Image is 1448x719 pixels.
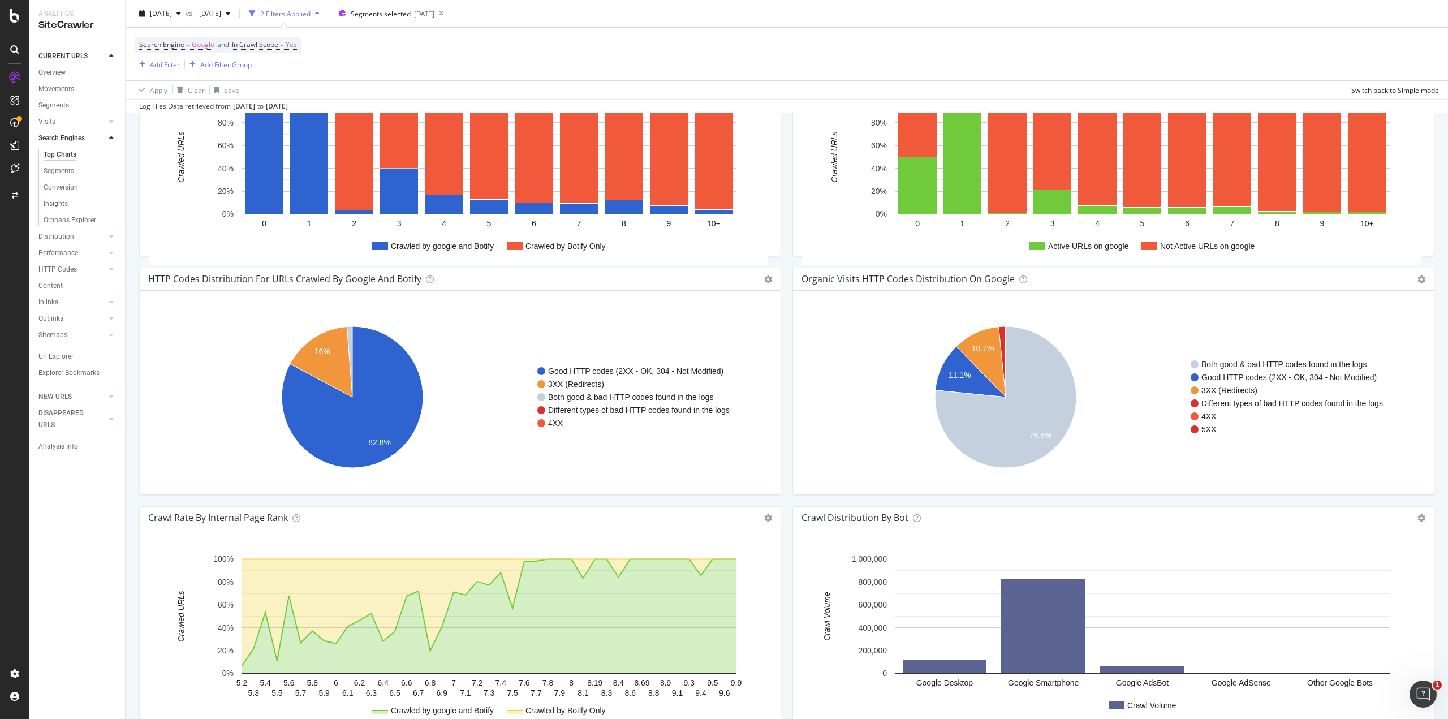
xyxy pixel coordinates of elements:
[352,219,356,228] text: 2
[613,678,624,687] text: 8.4
[38,441,78,453] div: Analysis Info
[1201,360,1367,369] text: Both good & bad HTTP codes found in the logs
[391,242,494,251] text: Crawled by google and Botify
[318,688,330,698] text: 5.9
[38,83,117,95] a: Movements
[916,678,973,687] text: Google Desktop
[802,88,1421,265] svg: A chart.
[38,407,96,431] div: DISAPPEARED URLS
[801,272,1015,287] h4: Organic Visits HTTP Codes Distribution on google
[135,5,186,23] button: [DATE]
[139,40,184,49] span: Search Engine
[38,367,117,379] a: Explorer Bookmarks
[1127,701,1176,710] text: Crawl Volume
[1185,219,1190,228] text: 6
[38,67,66,79] div: Overview
[871,118,887,127] text: 80%
[176,591,186,642] text: Crawled URLs
[876,210,887,219] text: 0%
[413,688,424,698] text: 6.7
[871,187,887,196] text: 20%
[38,116,106,128] a: Visits
[218,118,234,127] text: 80%
[283,678,295,687] text: 5.6
[244,5,324,23] button: 2 Filters Applied
[186,8,195,18] span: vs
[531,688,542,698] text: 7.7
[38,441,117,453] a: Analysis Info
[44,165,117,177] a: Segments
[38,264,106,275] a: HTTP Codes
[822,592,831,641] text: Crawl Volume
[389,688,400,698] text: 6.5
[1417,514,1425,522] i: Options
[38,231,74,243] div: Distribution
[38,67,117,79] a: Overview
[38,296,58,308] div: Inlinks
[266,101,288,111] div: [DATE]
[707,219,721,228] text: 10+
[38,407,106,431] a: DISAPPEARED URLS
[248,688,260,698] text: 5.3
[44,182,117,193] a: Conversion
[149,88,768,265] svg: A chart.
[218,646,234,655] text: 20%
[224,85,239,94] div: Save
[624,688,636,698] text: 8.6
[972,344,994,353] text: 10.7%
[260,8,311,18] div: 2 Filters Applied
[569,678,574,687] text: 8
[484,688,495,698] text: 7.3
[307,219,312,228] text: 1
[185,58,252,71] button: Add Filter Group
[260,678,271,687] text: 5.4
[1050,219,1055,228] text: 3
[1201,412,1217,421] text: 4XX
[707,678,718,687] text: 9.5
[38,116,55,128] div: Visits
[38,351,117,363] a: Url Explorer
[377,678,389,687] text: 6.4
[802,309,1421,485] svg: A chart.
[622,219,626,228] text: 8
[150,85,167,94] div: Apply
[150,8,172,18] span: 2025 Aug. 20th
[578,688,589,698] text: 8.1
[218,600,234,609] text: 60%
[1320,219,1324,228] text: 9
[871,164,887,173] text: 40%
[44,149,117,161] a: Top Charts
[719,688,730,698] text: 9.6
[858,578,887,587] text: 800,000
[1095,219,1100,228] text: 4
[684,678,695,687] text: 9.3
[334,678,338,687] text: 6
[38,296,106,308] a: Inlinks
[222,669,234,678] text: 0%
[391,706,494,715] text: Crawled by google and Botify
[1008,678,1079,687] text: Google Smartphone
[186,40,190,49] span: =
[414,9,434,19] div: [DATE]
[218,623,234,632] text: 40%
[519,678,530,687] text: 7.6
[695,688,706,698] text: 9.4
[1048,242,1129,251] text: Active URLs on google
[44,198,117,210] a: Insights
[554,688,566,698] text: 7.9
[314,347,330,356] text: 16%
[38,313,63,325] div: Outlinks
[38,100,69,111] div: Segments
[38,247,78,259] div: Performance
[495,678,507,687] text: 7.4
[532,219,536,228] text: 6
[660,678,671,687] text: 8.9
[1140,219,1145,228] text: 5
[188,85,205,94] div: Clear
[451,678,456,687] text: 7
[548,406,730,415] text: Different types of bad HTTP codes found in the logs
[1433,681,1442,690] span: 1
[44,165,74,177] div: Segments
